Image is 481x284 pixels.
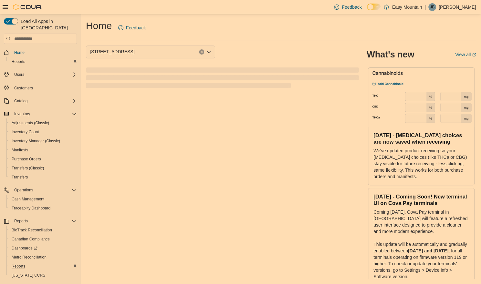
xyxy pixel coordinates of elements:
[14,50,25,55] span: Home
[9,128,77,136] span: Inventory Count
[12,273,45,278] span: [US_STATE] CCRS
[9,226,55,234] a: BioTrack Reconciliation
[9,235,77,243] span: Canadian Compliance
[373,241,469,280] p: This update will be automatically and gradually enabled between , for all terminals operating on ...
[373,193,469,206] h3: [DATE] - Coming Soon! New terminal UI on Cova Pay terminals
[6,271,79,280] button: [US_STATE] CCRS
[428,3,436,11] div: Jesse Bello
[6,155,79,164] button: Purchase Orders
[6,253,79,262] button: Metrc Reconciliation
[6,262,79,271] button: Reports
[6,204,79,213] button: Traceabilty Dashboard
[12,97,77,105] span: Catalog
[199,49,204,55] button: Clear input
[6,195,79,204] button: Cash Management
[12,97,30,105] button: Catalog
[9,235,52,243] a: Canadian Compliance
[14,72,24,77] span: Users
[9,244,40,252] a: Dashboards
[9,271,77,279] span: Washington CCRS
[14,188,33,193] span: Operations
[6,118,79,127] button: Adjustments (Classic)
[1,186,79,195] button: Operations
[86,19,112,32] h1: Home
[9,146,77,154] span: Manifests
[9,173,30,181] a: Transfers
[1,48,79,57] button: Home
[9,128,42,136] a: Inventory Count
[9,119,52,127] a: Adjustments (Classic)
[9,204,53,212] a: Traceabilty Dashboard
[12,197,44,202] span: Cash Management
[9,137,77,145] span: Inventory Manager (Classic)
[14,218,28,224] span: Reports
[12,175,28,180] span: Transfers
[9,173,77,181] span: Transfers
[12,120,49,126] span: Adjustments (Classic)
[9,262,28,270] a: Reports
[9,164,77,172] span: Transfers (Classic)
[126,25,146,31] span: Feedback
[12,237,50,242] span: Canadian Compliance
[12,129,39,135] span: Inventory Count
[373,209,469,235] p: Coming [DATE], Cova Pay terminal in [GEOGRAPHIC_DATA] will feature a refreshed user interface des...
[9,204,77,212] span: Traceabilty Dashboard
[373,147,469,180] p: We've updated product receiving so your [MEDICAL_DATA] choices (like THCa or CBG) stay visible fo...
[6,244,79,253] a: Dashboards
[12,138,60,144] span: Inventory Manager (Classic)
[12,206,50,211] span: Traceabilty Dashboard
[9,195,47,203] a: Cash Management
[12,157,41,162] span: Purchase Orders
[1,70,79,79] button: Users
[12,71,27,78] button: Users
[9,58,77,66] span: Reports
[6,226,79,235] button: BioTrack Reconciliation
[6,127,79,137] button: Inventory Count
[12,246,37,251] span: Dashboards
[12,186,36,194] button: Operations
[12,147,28,153] span: Manifests
[86,69,359,89] span: Loading
[14,111,30,117] span: Inventory
[12,228,52,233] span: BioTrack Reconciliation
[408,248,448,253] strong: [DATE] and [DATE]
[1,217,79,226] button: Reports
[14,86,33,91] span: Customers
[12,59,25,64] span: Reports
[12,110,77,118] span: Inventory
[9,262,77,270] span: Reports
[6,137,79,146] button: Inventory Manager (Classic)
[12,84,36,92] a: Customers
[439,3,476,11] p: [PERSON_NAME]
[12,166,44,171] span: Transfers (Classic)
[9,253,49,261] a: Metrc Reconciliation
[12,264,25,269] span: Reports
[12,84,77,92] span: Customers
[9,226,77,234] span: BioTrack Reconciliation
[424,3,426,11] p: |
[13,4,42,10] img: Cova
[18,18,77,31] span: Load All Apps in [GEOGRAPHIC_DATA]
[12,71,77,78] span: Users
[373,132,469,145] h3: [DATE] - [MEDICAL_DATA] choices are now saved when receiving
[12,186,77,194] span: Operations
[6,173,79,182] button: Transfers
[392,3,422,11] p: Easy Mountain
[6,146,79,155] button: Manifests
[331,1,364,14] a: Feedback
[116,21,148,34] a: Feedback
[9,164,47,172] a: Transfers (Classic)
[9,155,77,163] span: Purchase Orders
[6,164,79,173] button: Transfers (Classic)
[12,49,27,56] a: Home
[14,98,27,104] span: Catalog
[12,110,33,118] button: Inventory
[12,217,30,225] button: Reports
[12,48,77,56] span: Home
[9,146,31,154] a: Manifests
[430,3,434,11] span: JB
[12,255,47,260] span: Metrc Reconciliation
[367,4,381,10] input: Dark Mode
[9,155,44,163] a: Purchase Orders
